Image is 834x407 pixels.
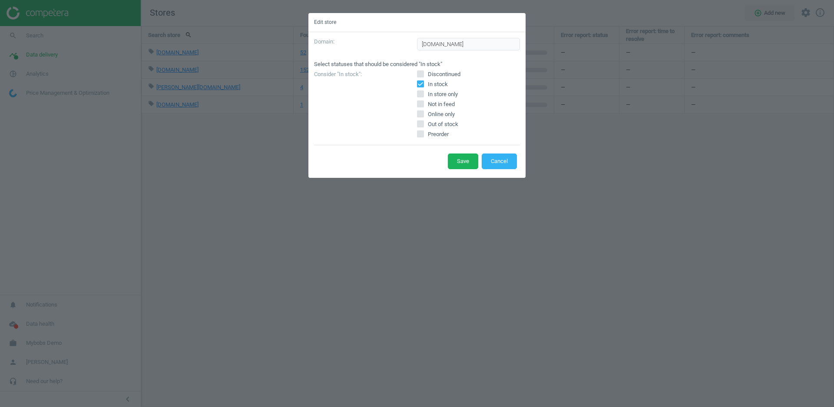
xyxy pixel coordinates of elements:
[314,70,417,78] p: Consider "In stock" :
[426,110,457,118] span: Online only
[482,153,517,169] button: Cancel
[314,19,336,26] h5: Edit store
[426,70,462,78] span: Discontinued
[417,38,520,51] input: domain
[314,60,520,68] p: Select statuses that should be considered "In stock"
[448,153,478,169] button: Save
[426,120,460,128] span: Out of stock
[426,100,457,108] span: Not in feed
[314,38,417,46] p: Domain :
[426,90,460,98] span: In store only
[426,80,450,88] span: In stock
[426,130,450,138] span: Preorder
